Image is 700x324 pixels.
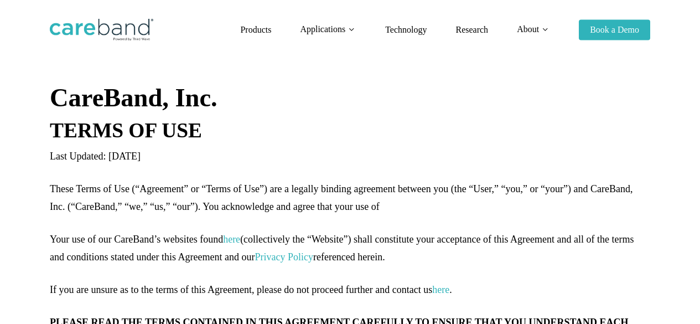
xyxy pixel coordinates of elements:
[300,25,356,34] a: Applications
[223,234,240,245] a: here
[517,24,539,34] span: About
[50,180,650,230] p: These Terms of Use (“Agreement” or “Terms of Use”) are a legally binding agreement between you (t...
[50,118,650,143] h2: TERMS OF USE
[385,25,427,34] a: Technology
[517,25,550,34] a: About
[300,24,345,34] span: Applications
[50,82,650,114] h1: CareBand, Inc.
[50,19,153,41] img: CareBand
[240,25,271,34] a: Products
[432,284,449,295] a: here
[255,251,313,263] a: Privacy Policy
[590,25,639,34] span: Book a Demo
[579,25,650,34] a: Book a Demo
[50,147,650,180] p: Last Updated: [DATE]
[50,281,650,313] p: If you are unsure as to the terms of this Agreement, please do not proceed further and contact us .
[455,25,488,34] a: Research
[50,230,650,281] p: Your use of our CareBand’s websites found (collectively the “Website”) shall constitute your acce...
